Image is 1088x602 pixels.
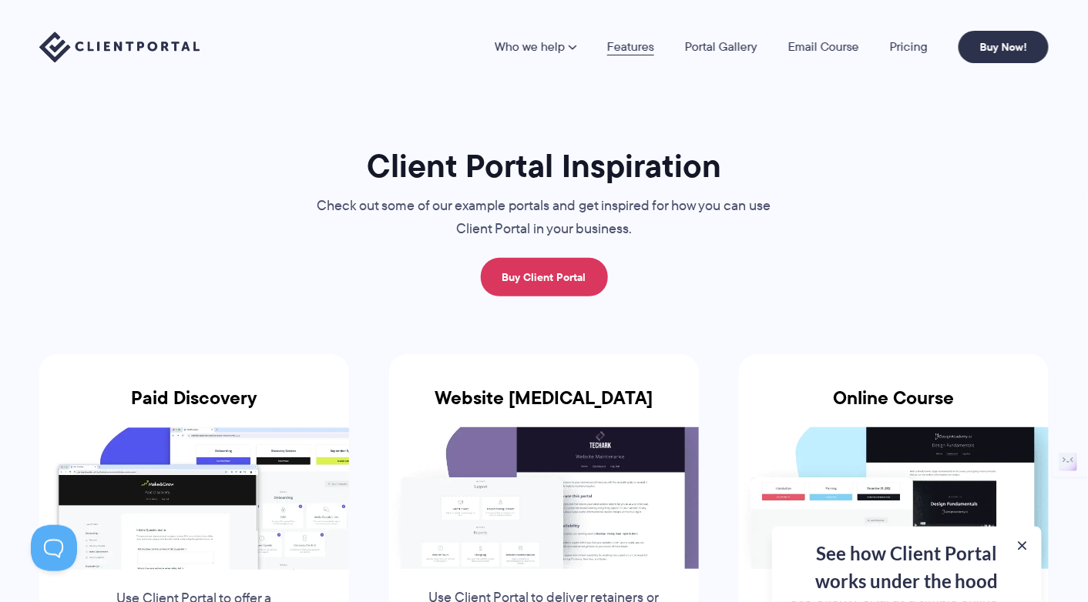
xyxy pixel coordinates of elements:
a: Features [607,41,654,53]
h3: Paid Discovery [39,387,349,427]
a: Pricing [890,41,928,53]
iframe: Toggle Customer Support [31,525,77,571]
a: Buy Now! [959,31,1049,63]
h1: Client Portal Inspiration [286,145,802,186]
a: Who we help [495,41,576,53]
p: Check out some of our example portals and get inspired for how you can use Client Portal in your ... [286,195,802,241]
h3: Online Course [739,387,1049,427]
a: Email Course [788,41,859,53]
a: Buy Client Portal [481,258,608,296]
h3: Website [MEDICAL_DATA] [389,387,699,427]
a: Portal Gallery [685,41,757,53]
